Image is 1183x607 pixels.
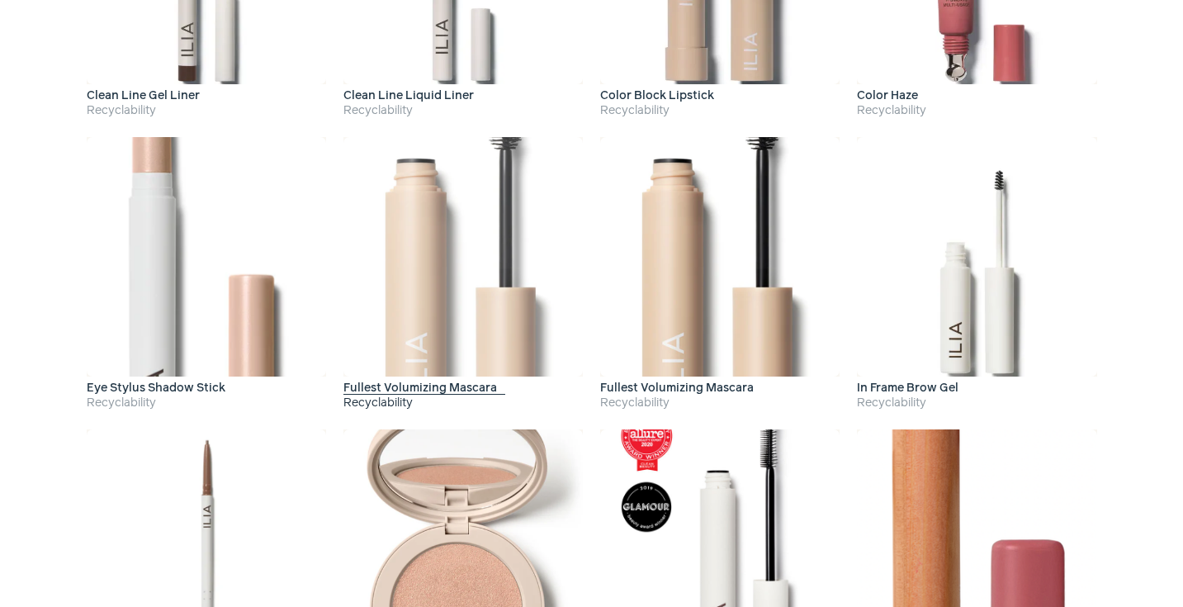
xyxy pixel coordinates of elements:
[343,137,583,412] a: Fullest Volumizing Mascara Fullest Volumizing Mascara Recyclability
[600,382,763,394] span: Fullest Volumizing Mascara
[857,382,968,394] span: In Frame Brow Gel
[857,395,1096,412] h4: Recyclability
[87,382,234,394] span: Eye Stylus Shadow Stick
[87,382,234,395] h3: Eye Stylus Shadow Stick
[600,137,840,412] a: Fullest Volumizing Mascara Fullest Volumizing Mascara Recyclability
[343,90,483,102] h3: Clean Line Liquid Liner
[857,137,1096,412] a: In Frame Brow Gel In Frame Brow Gel Recyclability
[857,102,1096,120] h4: Recyclability
[343,137,583,377] img: Fullest Volumizing Mascara
[343,382,506,395] h3: Fullest Volumizing Mascara
[87,90,209,102] h3: Clean Line Gel Liner
[343,102,583,120] h4: Recyclability
[343,395,583,412] h4: Recyclability
[87,137,326,377] img: Eye Stylus Shadow Stick
[857,137,1096,377] img: In Frame Brow Gel
[600,102,840,120] h4: Recyclability
[857,382,968,395] h3: In Frame Brow Gel
[857,90,927,102] h3: Color Haze
[600,137,840,377] img: Fullest Volumizing Mascara
[87,395,326,412] h4: Recyclability
[600,90,723,102] h3: Color Block Lipstick
[343,382,506,394] span: Fullest Volumizing Mascara
[600,395,840,412] h4: Recyclability
[87,137,326,412] a: Eye Stylus Shadow Stick Eye Stylus Shadow Stick Recyclability
[87,102,326,120] h4: Recyclability
[600,382,763,395] h3: Fullest Volumizing Mascara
